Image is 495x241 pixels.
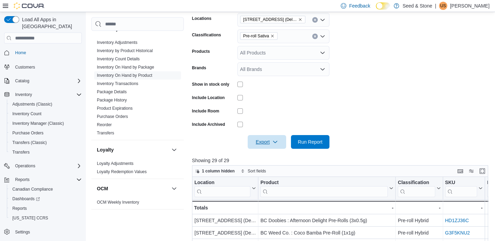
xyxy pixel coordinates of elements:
button: Inventory Count [7,109,85,119]
a: Inventory On Hand by Package [97,65,154,70]
div: Classification [398,180,435,197]
a: Adjustments (Classic) [10,100,55,108]
a: Purchase Orders [97,114,128,119]
div: - [260,204,393,212]
span: Pre-roll Sativa [243,33,269,39]
span: Transfers (Classic) [10,138,82,147]
span: Package Details [97,89,127,95]
a: [US_STATE] CCRS [10,214,51,222]
button: Purchase Orders [7,128,85,138]
div: Pre-roll Hybrid [398,216,440,225]
div: Classification [398,180,435,186]
button: Loyalty [97,146,169,153]
div: Upminderjit Singh [439,2,447,10]
div: Location [194,180,250,186]
button: Inventory Manager (Classic) [7,119,85,128]
span: Canadian Compliance [10,185,82,193]
div: [STREET_ADDRESS] (Delta) [194,216,256,225]
a: Inventory Adjustments [97,40,137,45]
a: OCM Weekly Inventory [97,200,139,205]
span: Adjustments (Classic) [10,100,82,108]
img: Cova [14,2,45,9]
button: Reports [12,176,32,184]
a: Reports [10,204,30,213]
button: Adjustments (Classic) [7,99,85,109]
a: Transfers [10,148,32,156]
span: Loyalty Redemption Values [97,169,147,174]
span: Home [15,50,26,56]
a: Inventory Count [10,110,44,118]
label: Locations [192,16,212,21]
button: Open list of options [320,17,325,23]
a: Purchase Orders [10,129,46,137]
div: SKU URL [445,180,477,197]
span: [US_STATE] CCRS [12,215,48,221]
span: Loyalty Adjustments [97,161,134,166]
a: Reorder [97,122,112,127]
span: Inventory Manager (Classic) [10,119,82,128]
button: Reports [7,204,85,213]
span: Transfers (Classic) [12,140,47,145]
span: Export [252,135,282,149]
a: HD1ZJ36C [445,218,469,223]
button: Open list of options [320,50,325,56]
button: Open list of options [320,34,325,39]
span: Dashboards [12,196,40,202]
label: Include Archived [192,122,225,127]
span: Inventory Count Details [97,56,140,62]
a: Home [12,49,29,57]
button: Operations [1,161,85,171]
button: 1 column hidden [192,167,237,175]
a: Dashboards [7,194,85,204]
span: Dashboards [10,195,82,203]
span: Sort fields [248,168,266,174]
span: Washington CCRS [10,214,82,222]
label: Show in stock only [192,82,229,87]
button: Canadian Compliance [7,184,85,194]
a: Inventory Count Details [97,57,140,61]
p: Seed & Stone [403,2,432,10]
button: Customers [1,62,85,72]
div: Product [260,180,388,186]
button: [US_STATE] CCRS [7,213,85,223]
button: Home [1,48,85,58]
span: Inventory [12,91,82,99]
a: Transfers [97,131,114,135]
a: Package History [97,98,127,103]
button: Transfers (Classic) [7,138,85,147]
div: - [398,204,440,212]
span: Product Expirations [97,106,133,111]
span: Catalog [12,77,82,85]
span: Transfers [10,148,82,156]
span: Inventory by Product Historical [97,48,153,53]
a: Loyalty Adjustments [97,161,134,166]
span: Reports [12,176,82,184]
span: Reports [10,204,82,213]
span: Customers [15,64,35,70]
a: Transfers (Classic) [10,138,49,147]
button: Inventory [12,91,35,99]
label: Classifications [192,32,221,38]
button: Open list of options [320,67,325,72]
div: BC Weed Co. : Coco Bamba Pre-Roll (1x1g) [260,229,393,237]
button: Reports [1,175,85,184]
div: Totals [194,204,256,212]
label: Include Location [192,95,225,100]
button: Inventory [1,90,85,99]
button: Keyboard shortcuts [456,167,464,175]
p: [PERSON_NAME] [450,2,490,10]
span: Catalog [15,78,29,84]
span: Purchase Orders [12,130,44,136]
a: Loyalty Redemption Values [97,169,147,174]
span: Adjustments (Classic) [12,101,52,107]
span: 616 Chester Rd. (Delta) [240,16,305,23]
div: BC Doobies : Afternoon Delight Pre-Rolls (3x0.5g) [260,216,393,225]
a: Inventory by Product Historical [97,48,153,53]
div: Location [194,180,250,197]
p: Showing 29 of 29 [192,157,491,164]
span: US [440,2,446,10]
div: Pre-roll Hybrid [398,229,440,237]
